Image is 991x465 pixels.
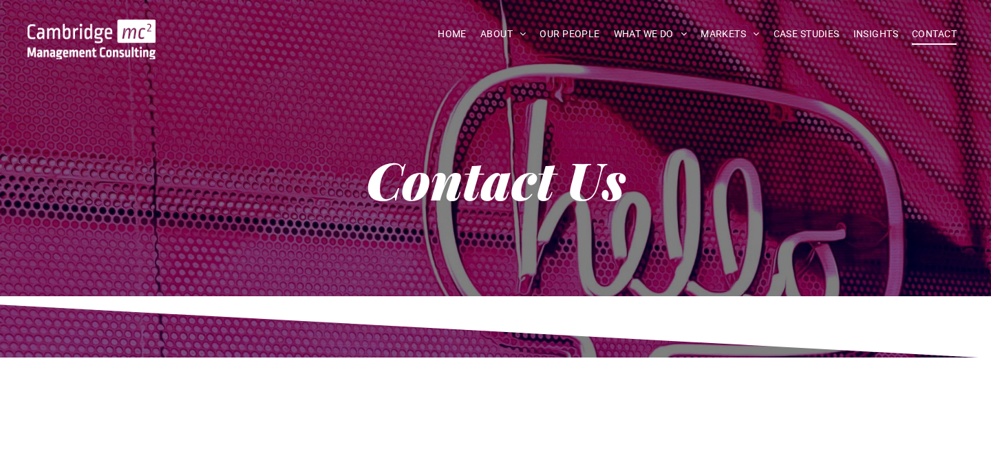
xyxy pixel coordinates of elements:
a: ABOUT [473,23,533,45]
strong: Us [566,145,626,214]
strong: Contact [366,145,555,214]
a: WHAT WE DO [607,23,694,45]
a: MARKETS [694,23,766,45]
img: Go to Homepage [28,19,156,59]
a: OUR PEOPLE [533,23,606,45]
a: CASE STUDIES [767,23,846,45]
a: HOME [431,23,473,45]
a: INSIGHTS [846,23,905,45]
a: CONTACT [905,23,963,45]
